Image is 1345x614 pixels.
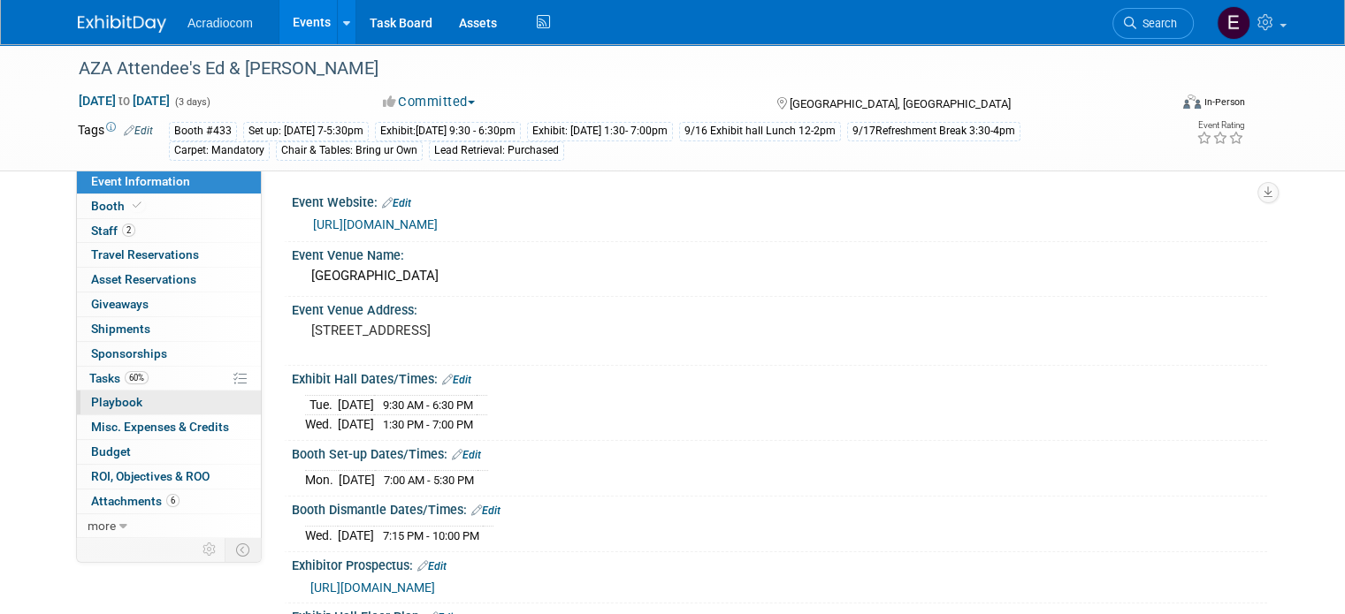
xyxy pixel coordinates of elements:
[169,141,270,160] div: Carpet: Mandatory
[790,97,1011,110] span: [GEOGRAPHIC_DATA], [GEOGRAPHIC_DATA]
[77,219,261,243] a: Staff2
[292,189,1267,212] div: Event Website:
[292,441,1267,464] div: Booth Set-up Dates/Times:
[292,242,1267,264] div: Event Venue Name:
[338,396,374,415] td: [DATE]
[310,580,435,595] a: [URL][DOMAIN_NAME]
[1073,92,1245,118] div: Event Format
[91,272,196,286] span: Asset Reservations
[383,418,473,431] span: 1:30 PM - 7:00 PM
[452,449,481,461] a: Edit
[375,122,521,140] div: Exhibit:[DATE] 9:30 - 6:30pm
[91,247,199,262] span: Travel Reservations
[313,217,438,231] a: [URL][DOMAIN_NAME]
[91,346,167,360] span: Sponsorships
[77,367,261,390] a: Tasks60%
[383,398,473,412] span: 9:30 AM - 6:30 PM
[305,471,339,489] td: Mon.
[1112,8,1194,39] a: Search
[305,415,338,434] td: Wed.
[77,292,261,316] a: Giveaways
[338,527,374,545] td: [DATE]
[91,224,135,238] span: Staff
[78,93,171,109] span: [DATE] [DATE]
[305,527,338,545] td: Wed.
[125,371,149,384] span: 60%
[91,322,150,336] span: Shipments
[1196,121,1244,130] div: Event Rating
[73,53,1146,85] div: AZA Attendee's Ed & [PERSON_NAME]
[166,494,180,507] span: 6
[339,471,375,489] td: [DATE]
[1217,6,1250,40] img: Elizabeth Martinez
[88,519,116,533] span: more
[91,469,210,483] span: ROI, Objectives & ROO
[292,366,1267,389] div: Exhibit Hall Dates/Times:
[338,415,374,434] td: [DATE]
[91,174,190,188] span: Event Information
[91,420,229,434] span: Misc. Expenses & Credits
[429,141,564,160] div: Lead Retrieval: Purchased
[276,141,423,160] div: Chair & Tables: Bring ur Own
[77,489,261,513] a: Attachments6
[1204,95,1245,109] div: In-Person
[77,440,261,464] a: Budget
[124,125,153,137] a: Edit
[169,122,237,140] div: Booth #433
[77,170,261,193] a: Event Information
[91,199,145,213] span: Booth
[77,243,261,267] a: Travel Reservations
[384,474,474,487] span: 7:00 AM - 5:30 PM
[417,560,447,572] a: Edit
[91,444,131,459] span: Budget
[527,122,673,140] div: Exhibit: [DATE] 1:30- 7:00pm
[292,552,1267,575] div: Exhibitor Prospectus:
[1183,95,1201,109] img: Format-Inperson.png
[77,194,261,218] a: Booth
[77,415,261,439] a: Misc. Expenses & Credits
[383,529,479,542] span: 7:15 PM - 10:00 PM
[173,96,210,108] span: (3 days)
[382,197,411,209] a: Edit
[91,494,180,508] span: Attachments
[89,371,149,385] span: Tasks
[195,538,225,561] td: Personalize Event Tab Strip
[847,122,1020,140] div: 9/17Refreshment Break 3:30-4pm
[1136,17,1177,30] span: Search
[679,122,841,140] div: 9/16 Exhibit hall Lunch 12-2pm
[78,15,166,33] img: ExhibitDay
[116,94,133,108] span: to
[91,297,149,311] span: Giveaways
[77,268,261,292] a: Asset Reservations
[292,297,1267,319] div: Event Venue Address:
[292,497,1267,519] div: Booth Dismantle Dates/Times:
[77,465,261,489] a: ROI, Objectives & ROO
[305,396,338,415] td: Tue.
[442,374,471,386] a: Edit
[122,224,135,237] span: 2
[91,395,142,409] span: Playbook
[133,201,141,210] i: Booth reservation complete
[77,317,261,341] a: Shipments
[471,504,501,517] a: Edit
[377,93,482,111] button: Committed
[77,514,261,538] a: more
[78,121,153,161] td: Tags
[305,262,1254,290] div: [GEOGRAPHIC_DATA]
[311,322,679,338] pre: [STREET_ADDRESS]
[187,16,253,30] span: Acradiocom
[77,390,261,414] a: Playbook
[243,122,369,140] div: Set up: [DATE] 7-5:30pm
[225,538,262,561] td: Toggle Event Tabs
[77,342,261,366] a: Sponsorships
